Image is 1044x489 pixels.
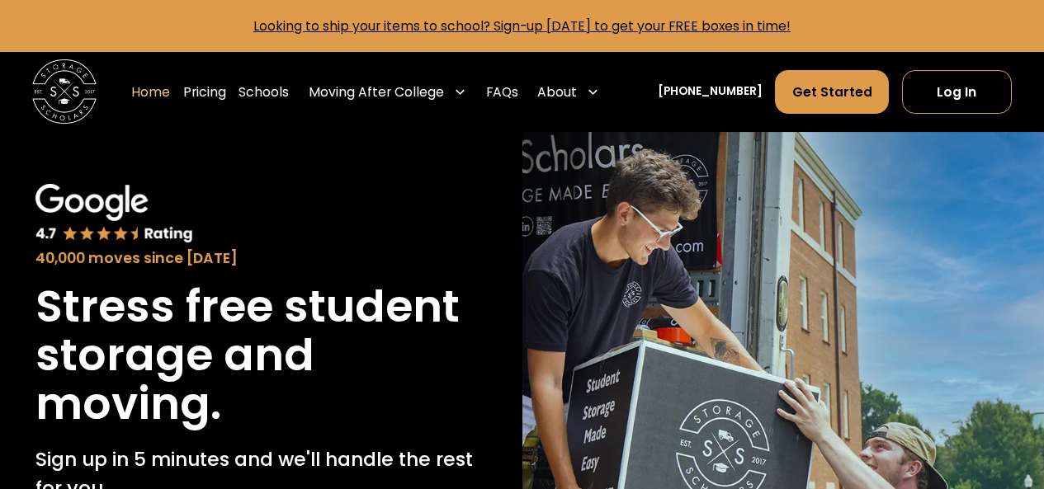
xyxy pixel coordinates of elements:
a: FAQs [486,69,518,115]
a: [PHONE_NUMBER] [658,83,763,101]
div: 40,000 moves since [DATE] [35,247,487,269]
div: About [537,82,577,101]
div: Moving After College [302,69,473,115]
a: Get Started [775,70,889,114]
div: About [531,69,606,115]
a: home [32,59,97,124]
a: Looking to ship your items to school? Sign-up [DATE] to get your FREE boxes in time! [253,17,791,35]
h1: Stress free student storage and moving. [35,282,487,428]
a: Schools [239,69,289,115]
div: Moving After College [309,82,444,101]
a: Log In [902,70,1012,114]
img: Storage Scholars main logo [32,59,97,124]
img: Google 4.7 star rating [35,184,194,244]
a: Pricing [183,69,226,115]
a: Home [131,69,170,115]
